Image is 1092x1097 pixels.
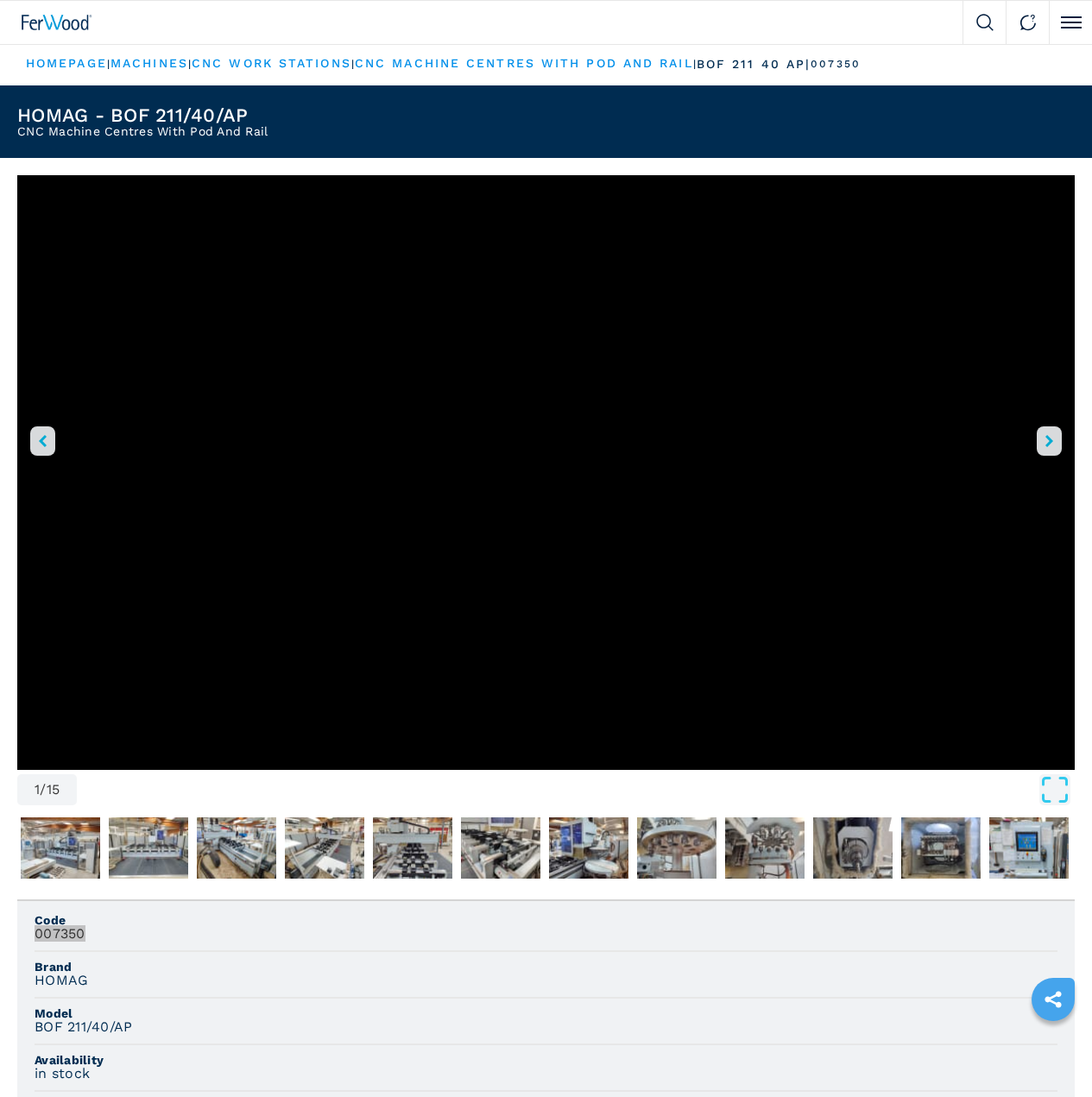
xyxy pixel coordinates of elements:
img: 6cf4b3ba485e4c9de3d9457468ab2166 [461,817,540,879]
button: Go to Slide 11 [810,814,896,883]
button: Go to Slide 2 [17,814,104,883]
p: bof 211 40 ap | [697,56,811,73]
img: ff08010006f98da6a71c338ea41cc083 [901,817,981,879]
img: a9583954666960ede386d56eb4a0bbdb [989,817,1069,879]
a: cnc machine centres with pod and rail [355,56,693,70]
nav: Thumbnail Navigation [17,814,1075,883]
span: / [40,783,46,797]
button: Go to Slide 5 [281,814,368,883]
span: Code [35,914,1057,926]
a: cnc work stations [192,56,351,70]
h3: BOF 211/40/AP [35,1019,132,1035]
span: 15 [47,783,60,797]
div: Go to Slide 1 [17,175,1075,770]
span: 1 [35,783,40,797]
h3: in stock [35,1066,90,1081]
img: 92f6c4995bcf01e2bef8e75ceff5f041 [813,817,893,879]
button: Go to Slide 7 [458,814,544,883]
button: Click to toggle menu [1049,1,1092,44]
button: Go to Slide 10 [722,814,808,883]
img: 2bd0db13a379df4cbf8b7947553739aa [109,817,188,879]
button: Go to Slide 4 [193,814,280,883]
img: 97e251f10958f2a913a29f1983e7e38e [549,817,628,879]
button: Go to Slide 6 [369,814,456,883]
button: right-button [1037,426,1062,456]
h3: HOMAG [35,973,88,988]
button: Go to Slide 3 [105,814,192,883]
p: 007350 [811,57,861,72]
span: Model [35,1007,1057,1019]
span: | [693,58,697,70]
iframe: Centro di lavoro a ventose in azione - HOMAG BOF 211/40/AP - Ferwoodgroup - 007350 [17,175,1075,770]
button: Go to Slide 13 [986,814,1072,883]
a: sharethis [1032,978,1075,1021]
span: | [107,58,110,70]
button: Go to Slide 9 [634,814,720,883]
h3: 007350 [35,926,85,942]
h1: HOMAG - BOF 211/40/AP [17,106,268,125]
img: 139ee67c7f80e4a1b8bf416f6872c7f0 [21,817,100,879]
img: 51e3d9ecb9e4ac98111470fdbbf7fe5e [197,817,276,879]
span: | [351,58,355,70]
a: HOMEPAGE [26,56,107,70]
img: d23e571cd2592b8faab6cb9e6c7b6590 [725,817,805,879]
img: 76d6e2365aefbd5b69dfa7f6fec1d4c6 [285,817,364,879]
button: Go to Slide 8 [546,814,632,883]
span: Availability [35,1054,1057,1066]
img: 1dd85124f3c32333fd530297ac19a0cc [373,817,452,879]
h2: CNC Machine Centres With Pod And Rail [17,125,268,137]
button: left-button [30,426,55,456]
a: machines [110,56,188,70]
button: Open Fullscreen [81,774,1070,805]
iframe: Chat [1019,1019,1079,1084]
img: 3d21fd9c36605def22ddd0c0fda0ecfc [637,817,716,879]
span: | [188,58,192,70]
img: Search [976,14,994,31]
button: Go to Slide 12 [898,814,984,883]
img: Contact us [1019,14,1037,31]
span: Brand [35,961,1057,973]
img: Ferwood [22,15,92,30]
